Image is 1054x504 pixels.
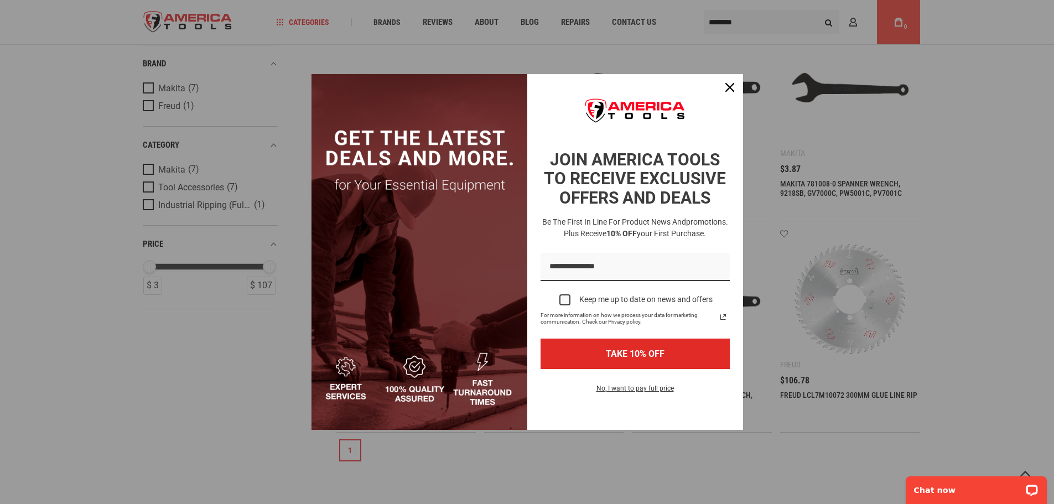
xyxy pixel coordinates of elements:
div: Keep me up to date on news and offers [579,295,713,304]
input: Email field [541,253,730,281]
strong: JOIN AMERICA TOOLS TO RECEIVE EXCLUSIVE OFFERS AND DEALS [544,150,726,207]
button: No, I want to pay full price [588,382,683,401]
iframe: LiveChat chat widget [899,469,1054,504]
svg: link icon [716,310,730,324]
a: Read our Privacy Policy [716,310,730,324]
button: TAKE 10% OFF [541,339,730,369]
span: For more information on how we process your data for marketing communication. Check our Privacy p... [541,312,716,325]
svg: close icon [725,83,734,92]
h3: Be the first in line for product news and [538,216,732,240]
button: Close [716,74,743,101]
strong: 10% OFF [606,229,637,238]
